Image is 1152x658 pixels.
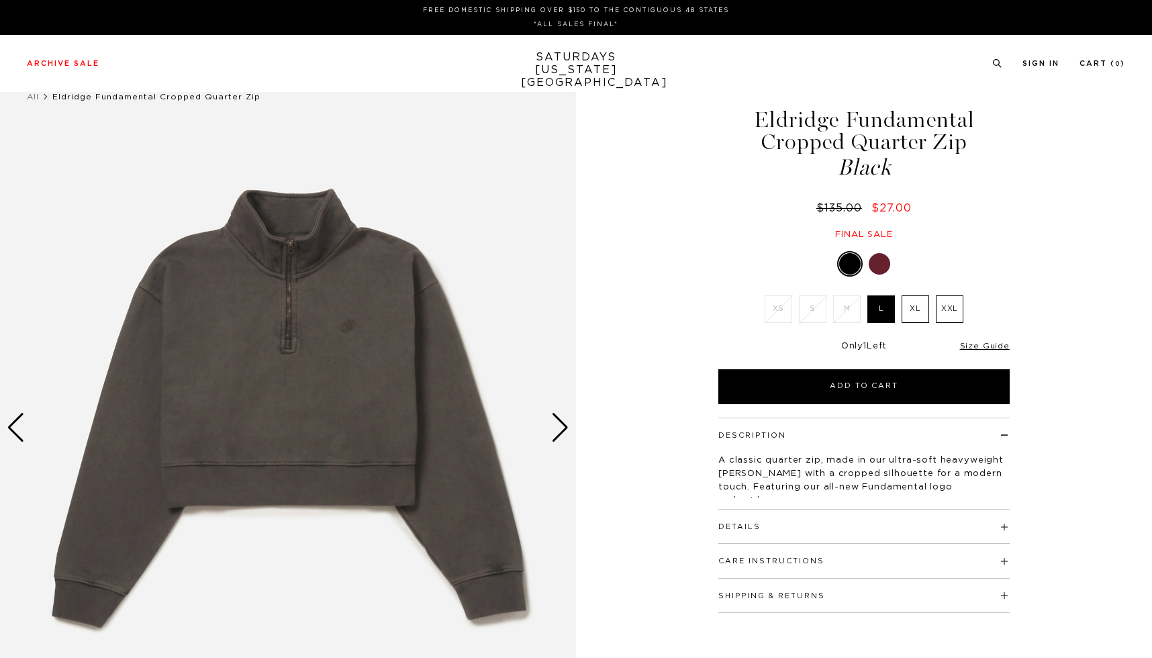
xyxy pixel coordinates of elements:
label: XXL [936,295,963,323]
a: All [27,93,39,101]
span: 1 [863,342,867,350]
p: FREE DOMESTIC SHIPPING OVER $150 TO THE CONTIGUOUS 48 STATES [32,5,1120,15]
span: $27.00 [871,203,912,214]
a: Size Guide [960,342,1010,350]
p: *ALL SALES FINAL* [32,19,1120,30]
div: Final sale [716,229,1012,240]
a: SATURDAYS[US_STATE][GEOGRAPHIC_DATA] [521,51,632,89]
div: Next slide [551,413,569,442]
del: $135.00 [816,203,867,214]
a: Archive Sale [27,60,99,67]
div: Previous slide [7,413,25,442]
button: Details [718,523,761,530]
a: Sign In [1022,60,1059,67]
div: Only Left [718,341,1010,352]
p: A classic quarter zip, made in our ultra-soft heavyweight [PERSON_NAME] with a cropped silhouette... [718,454,1010,508]
label: XL [902,295,929,323]
small: 0 [1115,61,1120,67]
button: Shipping & Returns [718,592,825,600]
span: Black [716,156,1012,179]
span: Eldridge Fundamental Cropped Quarter Zip [52,93,260,101]
label: L [867,295,895,323]
h1: Eldridge Fundamental Cropped Quarter Zip [716,109,1012,179]
a: Cart (0) [1079,60,1125,67]
button: Description [718,432,786,439]
button: Care Instructions [718,557,824,565]
button: Add to Cart [718,369,1010,404]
